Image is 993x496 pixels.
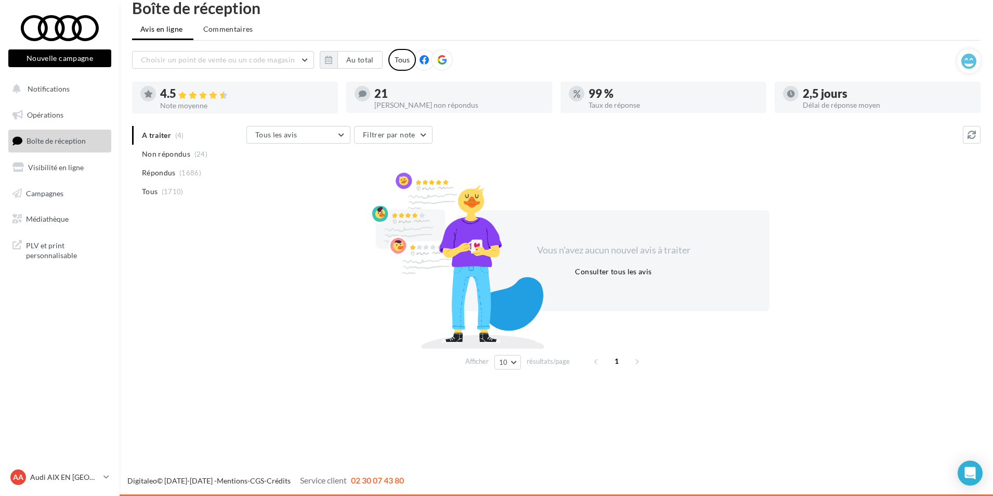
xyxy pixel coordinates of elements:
[803,88,972,99] div: 2,5 jours
[6,234,113,265] a: PLV et print personnalisable
[255,130,297,139] span: Tous les avis
[160,88,330,100] div: 4.5
[127,476,404,485] span: © [DATE]-[DATE] - - -
[6,157,113,179] a: Visibilité en ligne
[499,358,508,366] span: 10
[13,472,23,482] span: AA
[194,150,207,158] span: (24)
[179,169,201,177] span: (1686)
[142,186,158,197] span: Tous
[6,130,113,152] a: Boîte de réception
[267,476,291,485] a: Crédits
[127,476,157,485] a: Digitaleo
[374,101,544,109] div: [PERSON_NAME] non répondus
[524,244,703,257] div: Vous n'avez aucun nouvel avis à traiter
[8,49,111,67] button: Nouvelle campagne
[142,149,190,159] span: Non répondus
[6,78,109,100] button: Notifications
[142,168,176,178] span: Répondus
[27,136,86,145] span: Boîte de réception
[320,51,383,69] button: Au total
[26,188,63,197] span: Campagnes
[141,55,295,64] span: Choisir un point de vente ou un code magasin
[27,110,63,119] span: Opérations
[6,183,113,205] a: Campagnes
[250,476,264,485] a: CGS
[28,84,70,93] span: Notifications
[374,88,544,99] div: 21
[527,357,570,366] span: résultats/page
[246,126,350,144] button: Tous les avis
[6,208,113,230] a: Médiathèque
[589,88,758,99] div: 99 %
[203,24,253,34] span: Commentaires
[351,475,404,485] span: 02 30 07 43 80
[571,265,656,278] button: Consulter tous les avis
[28,163,84,172] span: Visibilité en ligne
[465,357,489,366] span: Afficher
[589,101,758,109] div: Taux de réponse
[160,102,330,109] div: Note moyenne
[388,49,416,71] div: Tous
[217,476,247,485] a: Mentions
[26,238,107,261] span: PLV et print personnalisable
[608,353,625,370] span: 1
[803,101,972,109] div: Délai de réponse moyen
[162,187,184,196] span: (1710)
[300,475,347,485] span: Service client
[494,355,521,370] button: 10
[132,51,314,69] button: Choisir un point de vente ou un code magasin
[30,472,99,482] p: Audi AIX EN [GEOGRAPHIC_DATA]
[337,51,383,69] button: Au total
[6,104,113,126] a: Opérations
[8,467,111,487] a: AA Audi AIX EN [GEOGRAPHIC_DATA]
[26,214,69,223] span: Médiathèque
[958,461,983,486] div: Open Intercom Messenger
[354,126,433,144] button: Filtrer par note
